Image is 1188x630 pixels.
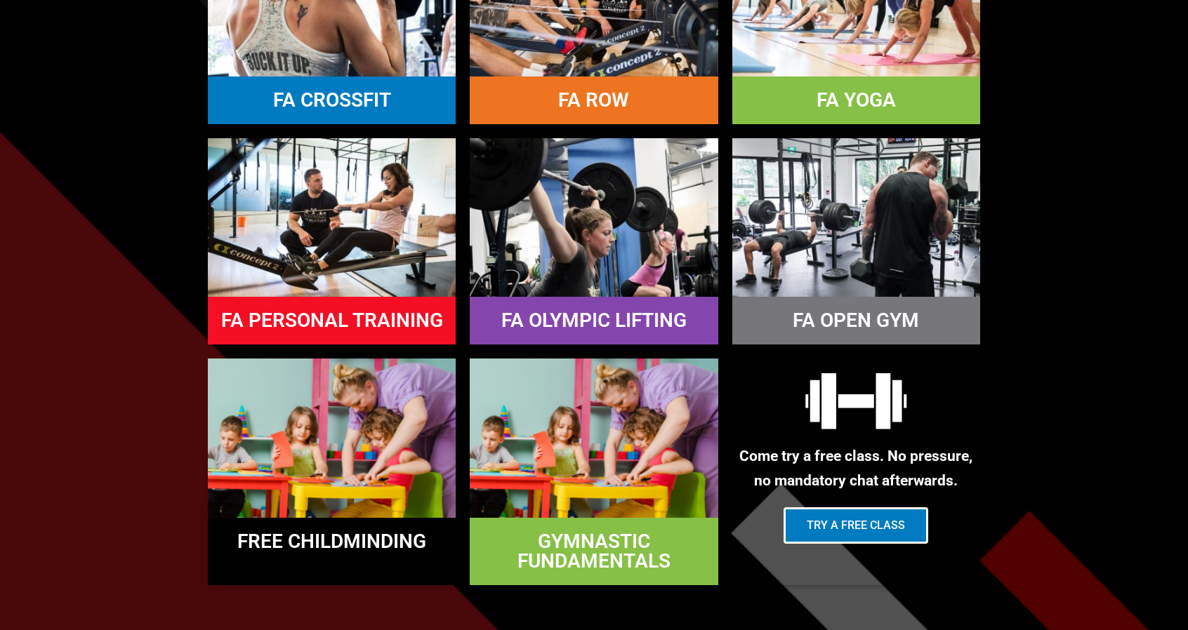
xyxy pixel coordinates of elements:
a: FA OLYMPIC LIFTING [501,309,687,332]
a: Try a Free Class [784,507,928,544]
a: FA ROW [558,88,629,112]
span: Try a Free Class [807,520,905,531]
a: FA CROSSFIT [273,88,391,112]
a: FA PERSONAL TRAINING [221,309,443,332]
a: FREE CHILDMINDING [237,530,426,553]
strong: Come try a free class. No pressure, no mandatory chat afterwards. [739,448,972,489]
a: GYMNASTIC FUNDAMENTALS [517,530,671,572]
a: FA OPEN GYM [793,309,919,332]
a: FA YOGA [817,88,896,112]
